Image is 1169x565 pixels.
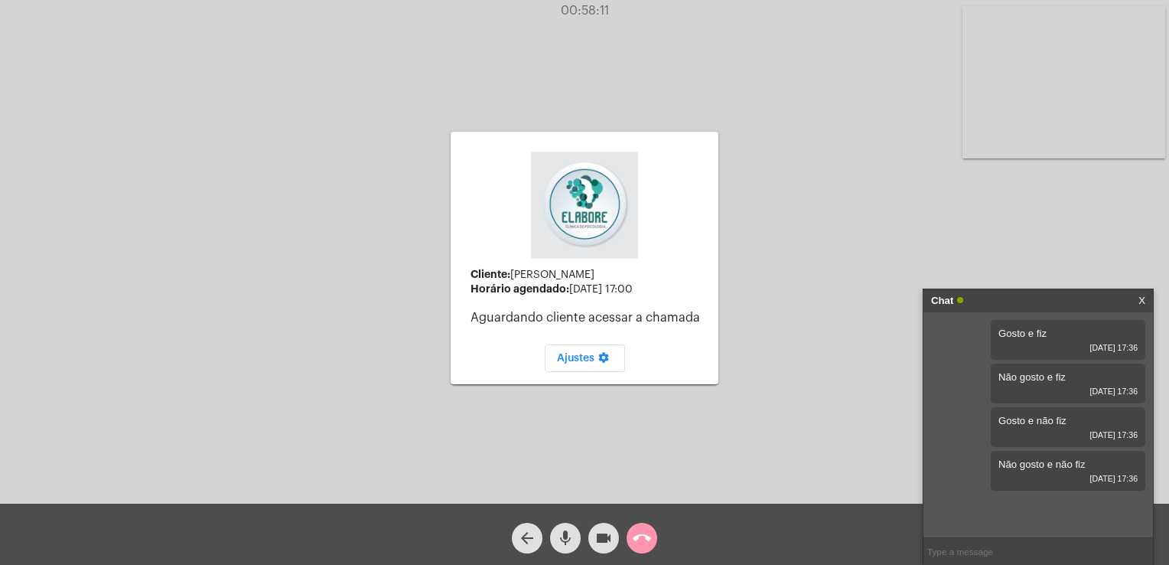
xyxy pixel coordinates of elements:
[998,343,1138,352] span: [DATE] 17:36
[998,328,1047,339] span: Gosto e fiz
[1138,289,1145,312] a: X
[471,283,706,296] div: [DATE] 17:00
[957,297,963,303] span: Online
[998,371,1066,383] span: Não gosto e fiz
[998,415,1066,426] span: Gosto e não fiz
[594,529,613,547] mat-icon: videocam
[594,351,613,370] mat-icon: settings
[471,269,510,279] strong: Cliente:
[998,459,1086,470] span: Não gosto e não fiz
[923,538,1153,565] input: Type a message
[931,289,953,312] strong: Chat
[998,430,1138,439] span: [DATE] 17:36
[557,353,613,364] span: Ajustes
[561,5,609,17] span: 00:58:11
[998,387,1138,396] span: [DATE] 17:36
[556,529,575,547] mat-icon: mic
[998,474,1138,483] span: [DATE] 17:36
[633,529,651,547] mat-icon: call_end
[471,311,706,325] p: Aguardando cliente acessar a chamada
[518,529,536,547] mat-icon: arrow_back
[471,269,706,281] div: [PERSON_NAME]
[471,283,569,294] strong: Horário agendado:
[531,152,638,259] img: 4c6856f8-84c7-1050-da6c-cc5081a5dbaf.jpg
[545,345,625,372] button: Ajustes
